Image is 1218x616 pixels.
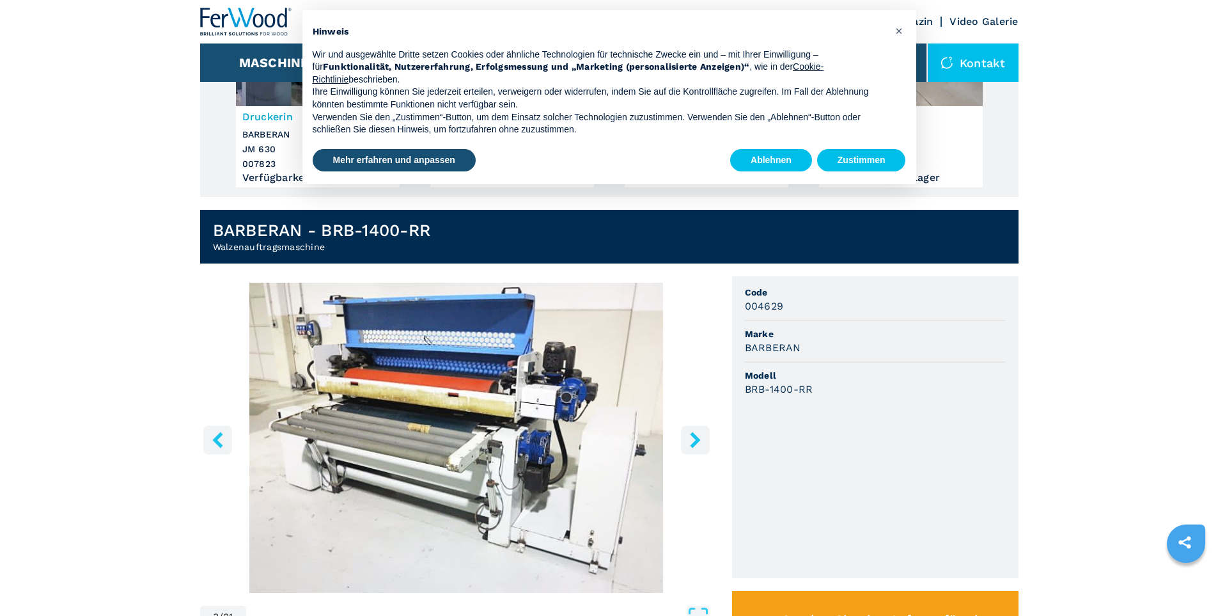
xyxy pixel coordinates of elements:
h3: 004629 [745,299,784,313]
p: Verwenden Sie den „Zustimmen“-Button, um dem Einsatz solcher Technologien zuzustimmen. Verwenden ... [313,111,886,136]
h3: BARBERAN [745,340,801,355]
button: Ablehnen [730,149,812,172]
div: Verfügbarkeit : ab sofort [242,175,393,181]
div: Go to Slide 3 [200,283,713,593]
button: right-button [681,425,710,454]
img: Ferwood [200,8,292,36]
h1: BARBERAN - BRB-1400-RR [213,220,431,241]
button: Maschinen [239,55,319,70]
span: × [895,23,903,38]
h2: Walzenauftragsmaschine [213,241,431,253]
iframe: Chat [1164,558,1208,606]
button: Schließen Sie diesen Hinweis [889,20,910,41]
button: Zustimmen [817,149,906,172]
button: left-button [203,425,232,454]
a: Druckerin BARBERAN JM 630DruckerinBARBERANJM 630007823Verfügbarkeit:ab sofort [236,10,400,187]
div: Kontakt [928,43,1019,82]
button: Mehr erfahren und anpassen [313,149,476,172]
span: Modell [745,369,1006,382]
h3: Druckerin [242,109,393,124]
h3: BRB-1400-RR [745,382,813,397]
img: Walzenauftragsmaschine BARBERAN BRB-1400-RR [200,283,713,593]
span: Code [745,286,1006,299]
p: Wir und ausgewählte Dritte setzen Cookies oder ähnliche Technologien für technische Zwecke ein un... [313,49,886,86]
a: sharethis [1169,526,1201,558]
strong: Funktionalität, Nutzererfahrung, Erfolgsmessung und „Marketing (personalisierte Anzeigen)“ [323,61,750,72]
span: Marke [745,328,1006,340]
img: Kontakt [941,56,953,69]
a: Video Galerie [949,15,1018,28]
h2: Hinweis [313,26,886,38]
p: Ihre Einwilligung können Sie jederzeit erteilen, verweigern oder widerrufen, indem Sie auf die Ko... [313,86,886,111]
a: Cookie-Richtlinie [313,61,824,84]
h3: BARBERAN JM 630 007823 [242,127,393,171]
